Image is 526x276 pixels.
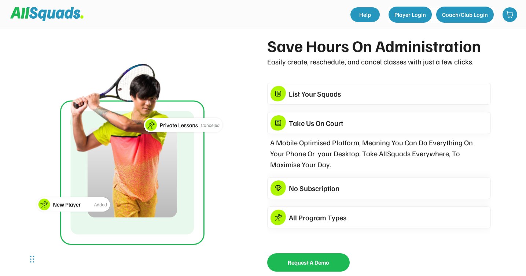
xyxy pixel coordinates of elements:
[289,183,488,194] div: No Subscription
[271,210,286,225] img: Group%201376156055%20copy%203.svg
[350,7,380,22] a: Help
[36,64,224,245] img: Group%202126.svg
[267,37,482,55] div: Save Hours On Administration
[271,86,286,101] img: Group%201376156055.svg
[267,58,491,65] div: Easily create, reschedule, and cancel classes with just a few clicks.
[506,11,514,18] img: shopping-cart-01%20%281%29.svg
[267,253,350,272] button: Request A Demo
[289,118,488,128] div: Take Us On Court
[289,212,488,223] div: All Program Types
[271,180,286,196] img: Group%201376156055%20copy%202.svg
[436,7,494,23] button: Coach/Club Login
[271,115,286,131] img: Group%201376156055%20copy.svg
[270,137,488,170] div: A Mobile Optimised Platform, Meaning You Can Do Everything On Your Phone Or your Desktop. Take Al...
[389,7,432,23] button: Player Login
[10,7,84,21] img: Squad%20Logo.svg
[289,88,488,99] div: List Your Squads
